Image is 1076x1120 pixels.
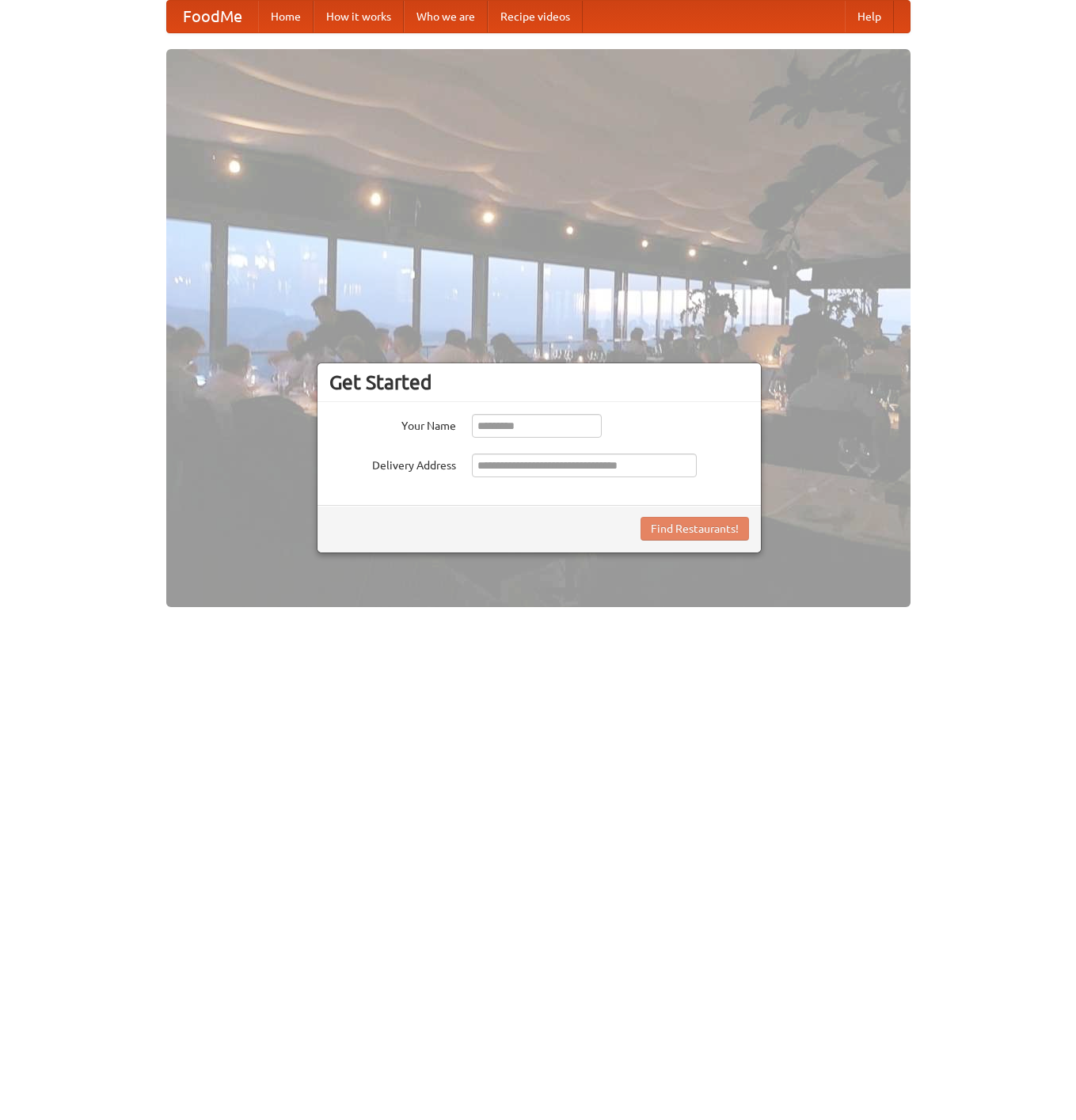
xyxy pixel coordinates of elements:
[488,1,583,32] a: Recipe videos
[167,1,258,32] a: FoodMe
[258,1,314,32] a: Home
[404,1,488,32] a: Who we are
[641,517,749,541] button: Find Restaurants!
[314,1,404,32] a: How it works
[845,1,894,32] a: Help
[329,370,749,394] h3: Get Started
[329,454,456,473] label: Delivery Address
[329,414,456,434] label: Your Name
